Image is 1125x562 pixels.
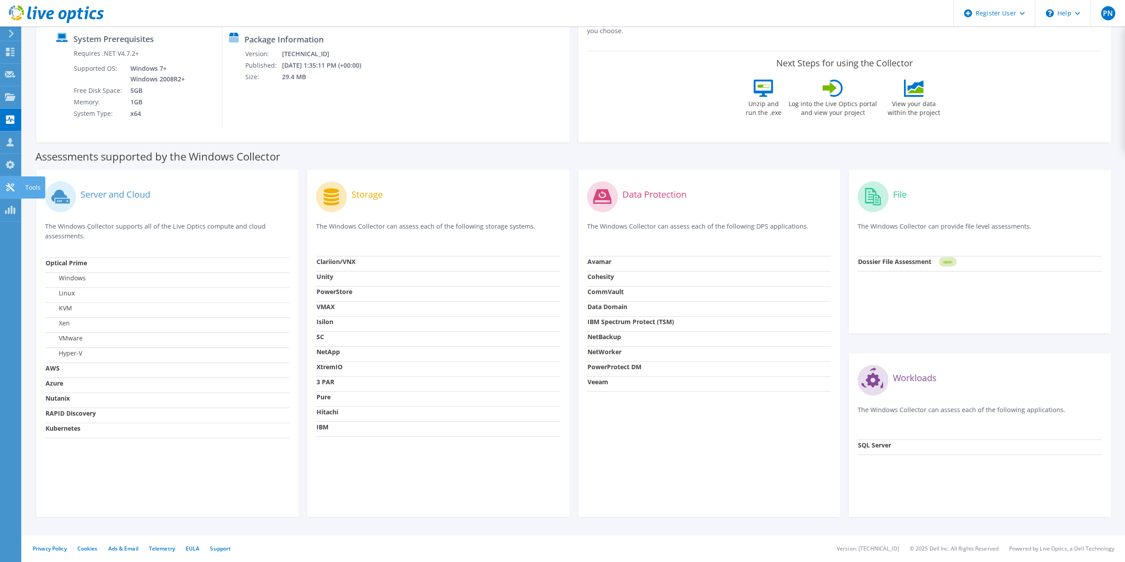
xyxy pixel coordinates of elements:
[186,545,199,552] a: EULA
[124,108,187,119] td: x64
[317,287,352,296] strong: PowerStore
[317,408,338,416] strong: Hitachi
[73,108,124,119] td: System Type:
[46,394,70,402] strong: Nutanix
[837,545,899,552] li: Version: [TECHNICAL_ID]
[893,190,907,199] label: File
[317,348,340,356] strong: NetApp
[587,348,622,356] strong: NetWorker
[245,48,282,60] td: Version:
[587,287,624,296] strong: CommVault
[35,152,280,161] label: Assessments supported by the Windows Collector
[587,272,614,281] strong: Cohesity
[858,441,891,449] strong: SQL Server
[317,423,328,431] strong: IBM
[776,58,913,69] label: Next Steps for using the Collector
[124,63,187,85] td: Windows 7+ Windows 2008R2+
[46,379,63,387] strong: Azure
[46,409,96,417] strong: RAPID Discovery
[317,363,343,371] strong: XtremIO
[317,317,333,326] strong: Isilon
[46,424,80,432] strong: Kubernetes
[351,190,383,199] label: Storage
[46,289,75,298] label: Linux
[910,545,999,552] li: © 2025 Dell Inc. All Rights Reserved
[46,259,87,267] strong: Optical Prime
[244,35,324,44] label: Package Information
[317,257,355,266] strong: Clariion/VNX
[587,378,608,386] strong: Veeam
[316,222,561,240] p: The Windows Collector can assess each of the following storage systems.
[622,190,686,199] label: Data Protection
[587,302,627,311] strong: Data Domain
[46,304,72,313] label: KVM
[1101,6,1115,20] span: PN
[587,333,621,341] strong: NetBackup
[788,97,877,117] label: Log into the Live Optics portal and view your project
[317,272,333,281] strong: Unity
[587,257,611,266] strong: Avamar
[124,96,187,108] td: 1GB
[858,222,1102,240] p: The Windows Collector can provide file level assessments.
[317,302,335,311] strong: VMAX
[587,222,831,240] p: The Windows Collector can assess each of the following DPS applications.
[46,349,82,358] label: Hyper-V
[73,63,124,85] td: Supported OS:
[73,34,154,43] label: System Prerequisites
[317,378,334,386] strong: 3 PAR
[46,319,70,328] label: Xen
[245,60,282,71] td: Published:
[80,190,150,199] label: Server and Cloud
[943,260,952,264] tspan: NEW!
[282,48,373,60] td: [TECHNICAL_ID]
[73,96,124,108] td: Memory:
[587,317,674,326] strong: IBM Spectrum Protect (TSM)
[282,71,373,83] td: 29.4 MB
[1009,545,1114,552] li: Powered by Live Optics, a Dell Technology
[74,49,139,58] label: Requires .NET V4.7.2+
[77,545,98,552] a: Cookies
[46,274,86,283] label: Windows
[317,393,331,401] strong: Pure
[1046,9,1054,17] svg: \n
[108,545,138,552] a: Ads & Email
[45,222,290,241] p: The Windows Collector supports all of the Live Optics compute and cloud assessments.
[210,545,231,552] a: Support
[317,333,324,341] strong: SC
[73,85,124,96] td: Free Disk Space:
[124,85,187,96] td: 5GB
[282,60,373,71] td: [DATE] 1:35:11 PM (+00:00)
[882,97,946,117] label: View your data within the project
[33,545,67,552] a: Privacy Policy
[149,545,175,552] a: Telemetry
[245,71,282,83] td: Size:
[21,176,45,199] div: Tools
[743,97,784,117] label: Unzip and run the .exe
[46,364,60,372] strong: AWS
[893,374,937,382] label: Workloads
[858,257,931,266] strong: Dossier File Assessment
[858,405,1102,423] p: The Windows Collector can assess each of the following applications.
[587,363,641,371] strong: PowerProtect DM
[46,334,83,343] label: VMware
